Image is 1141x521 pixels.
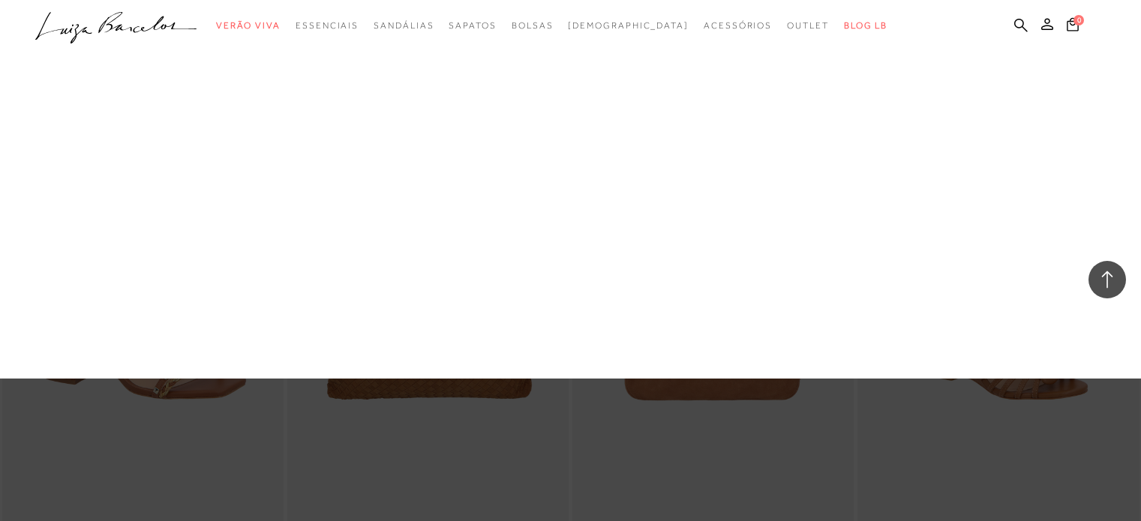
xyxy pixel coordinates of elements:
[449,20,496,31] span: Sapatos
[296,20,359,31] span: Essenciais
[374,20,434,31] span: Sandálias
[704,20,772,31] span: Acessórios
[1073,15,1084,25] span: 0
[512,12,554,40] a: categoryNavScreenReaderText
[787,20,829,31] span: Outlet
[568,20,689,31] span: [DEMOGRAPHIC_DATA]
[296,12,359,40] a: categoryNavScreenReaderText
[512,20,554,31] span: Bolsas
[704,12,772,40] a: categoryNavScreenReaderText
[449,12,496,40] a: categoryNavScreenReaderText
[216,20,281,31] span: Verão Viva
[374,12,434,40] a: categoryNavScreenReaderText
[844,20,887,31] span: BLOG LB
[787,12,829,40] a: categoryNavScreenReaderText
[216,12,281,40] a: categoryNavScreenReaderText
[844,12,887,40] a: BLOG LB
[568,12,689,40] a: noSubCategoriesText
[1062,16,1083,37] button: 0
